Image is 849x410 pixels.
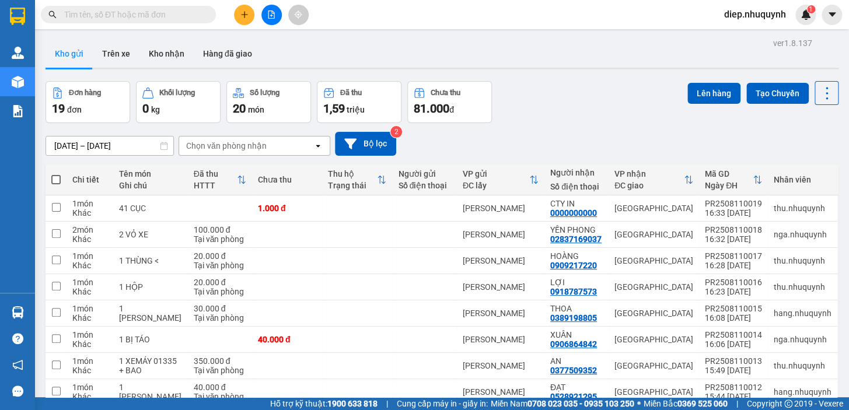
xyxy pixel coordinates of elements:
div: Trạng thái [328,181,377,190]
div: ver 1.8.137 [773,37,812,50]
div: Khác [72,392,107,401]
div: thu.nhuquynh [774,361,831,370]
img: warehouse-icon [12,306,24,318]
th: Toggle SortBy [188,164,252,195]
div: [PERSON_NAME] [463,335,539,344]
div: [GEOGRAPHIC_DATA] [614,387,693,397]
div: hang.nhuquynh [774,309,831,318]
div: Số điện thoại [398,181,450,190]
div: Khác [72,234,107,244]
div: 0000000000 [550,208,597,218]
div: LỢI [550,278,603,287]
div: thu.nhuquynh [774,256,831,265]
span: 0 [142,101,149,115]
div: Chọn văn phòng nhận [186,140,267,152]
div: Khác [72,261,107,270]
button: Chưa thu81.000đ [407,81,492,123]
sup: 2 [390,126,402,138]
span: ⚪️ [637,401,641,406]
input: Select a date range. [46,136,173,155]
span: 81.000 [414,101,449,115]
div: [PERSON_NAME] [463,256,539,265]
span: question-circle [12,333,23,344]
div: 1 BỊ TÁO [119,335,181,344]
div: THOA [550,304,603,313]
span: file-add [267,10,275,19]
div: 0377509352 [550,366,597,375]
div: 1.000 đ [258,204,316,213]
div: 1 món [72,251,107,261]
div: 1 món [72,304,107,313]
div: 16:32 [DATE] [705,234,762,244]
button: Kho gửi [46,40,93,68]
button: caret-down [822,5,842,25]
button: plus [234,5,254,25]
span: search [48,10,57,19]
span: 1 [809,5,813,13]
span: đ [449,105,454,114]
div: Đơn hàng [69,89,101,97]
div: ĐẠT [550,383,603,392]
div: [PERSON_NAME] [463,387,539,397]
div: Tại văn phòng [194,313,246,323]
span: plus [240,10,249,19]
div: 16:33 [DATE] [705,208,762,218]
div: nga.nhuquynh [774,230,831,239]
button: Lên hàng [687,83,740,104]
div: Người nhận [550,168,603,177]
th: Toggle SortBy [322,164,392,195]
div: 1 THÙNG VĨNH HẢO [119,304,181,323]
div: Khác [72,208,107,218]
div: Tại văn phòng [194,366,246,375]
button: Số lượng20món [226,81,311,123]
img: logo-vxr [10,8,25,25]
th: Toggle SortBy [699,164,768,195]
div: 40.000 đ [194,383,246,392]
svg: open [313,141,323,150]
div: 1 món [72,199,107,208]
div: PR2508110012 [705,383,762,392]
img: icon-new-feature [801,9,811,20]
span: diep.nhuquynh [715,7,795,22]
div: [GEOGRAPHIC_DATA] [614,335,693,344]
div: 1 món [72,356,107,366]
span: kg [151,105,160,114]
div: AN [550,356,603,366]
div: 0528921295 [550,392,597,401]
span: 20 [233,101,246,115]
div: [PERSON_NAME] [463,230,539,239]
button: Khối lượng0kg [136,81,221,123]
div: 350.000 đ [194,356,246,366]
div: 1 XEMÁY 01335 + BAO [119,356,181,375]
div: 16:08 [DATE] [705,313,762,323]
span: Cung cấp máy in - giấy in: [397,397,488,410]
div: [GEOGRAPHIC_DATA] [614,361,693,370]
span: notification [12,359,23,370]
span: aim [294,10,302,19]
div: 40.000 đ [258,335,316,344]
div: Chưa thu [431,89,460,97]
div: 1 món [72,383,107,392]
div: 16:06 [DATE] [705,339,762,349]
th: Toggle SortBy [609,164,699,195]
div: Đã thu [340,89,362,97]
div: Khác [72,366,107,375]
div: Ghi chú [119,181,181,190]
div: PR2508110013 [705,356,762,366]
div: PR2508110018 [705,225,762,234]
div: Khối lượng [159,89,195,97]
div: 15:49 [DATE] [705,366,762,375]
div: PR2508110014 [705,330,762,339]
th: Toggle SortBy [457,164,544,195]
div: [PERSON_NAME] [463,361,539,370]
span: món [248,105,264,114]
div: [GEOGRAPHIC_DATA] [614,204,693,213]
div: nga.nhuquynh [774,335,831,344]
div: 0906864842 [550,339,597,349]
div: PR2508110017 [705,251,762,261]
sup: 1 [807,5,815,13]
button: Hàng đã giao [194,40,261,68]
div: HOÀNG [550,251,603,261]
div: Số điện thoại [550,182,603,191]
div: [PERSON_NAME] [463,282,539,292]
